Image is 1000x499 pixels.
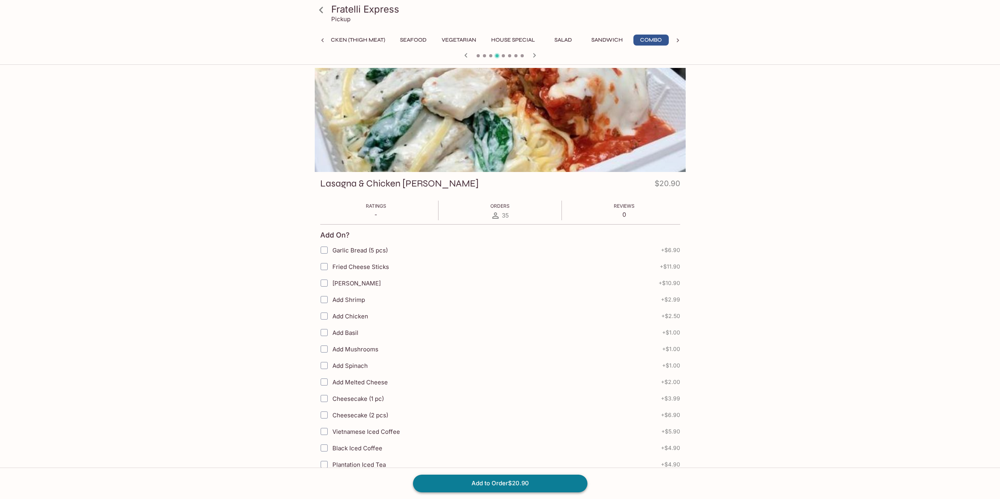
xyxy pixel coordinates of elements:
[659,280,680,286] span: + $10.90
[315,68,686,172] div: Lasagna & Chicken Alfredo
[332,345,378,353] span: Add Mushrooms
[490,203,510,209] span: Orders
[320,231,350,239] h4: Add On?
[331,15,350,23] p: Pickup
[332,296,365,303] span: Add Shrimp
[587,35,627,46] button: Sandwich
[332,329,358,336] span: Add Basil
[331,3,683,15] h3: Fratelli Express
[332,362,368,369] span: Add Spinach
[661,461,680,468] span: + $4.90
[396,35,431,46] button: Seafood
[662,329,680,336] span: + $1.00
[366,211,386,218] p: -
[316,35,389,46] button: Chicken (Thigh Meat)
[320,177,479,190] h3: Lasagna & Chicken [PERSON_NAME]
[332,378,388,386] span: Add Melted Cheese
[332,313,368,320] span: Add Chicken
[332,461,386,468] span: Plantation Iced Tea
[614,203,635,209] span: Reviews
[661,379,680,385] span: + $2.00
[332,395,384,402] span: Cheesecake (1 pc)
[413,475,587,492] button: Add to Order$20.90
[332,411,388,419] span: Cheesecake (2 pcs)
[655,177,680,193] h4: $20.90
[502,212,509,219] span: 35
[366,203,386,209] span: Ratings
[614,211,635,218] p: 0
[661,296,680,303] span: + $2.99
[661,247,680,253] span: + $6.90
[661,313,680,319] span: + $2.50
[332,428,400,435] span: Vietnamese Iced Coffee
[661,428,680,435] span: + $5.90
[545,35,581,46] button: Salad
[332,263,389,271] span: Fried Cheese Sticks
[437,35,481,46] button: Vegetarian
[487,35,539,46] button: House Special
[662,346,680,352] span: + $1.00
[633,35,669,46] button: Combo
[662,362,680,369] span: + $1.00
[661,395,680,402] span: + $3.99
[332,444,382,452] span: Black Iced Coffee
[661,445,680,451] span: + $4.90
[332,280,381,287] span: [PERSON_NAME]
[661,412,680,418] span: + $6.90
[660,263,680,270] span: + $11.90
[332,247,388,254] span: Garlic Bread (5 pcs)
